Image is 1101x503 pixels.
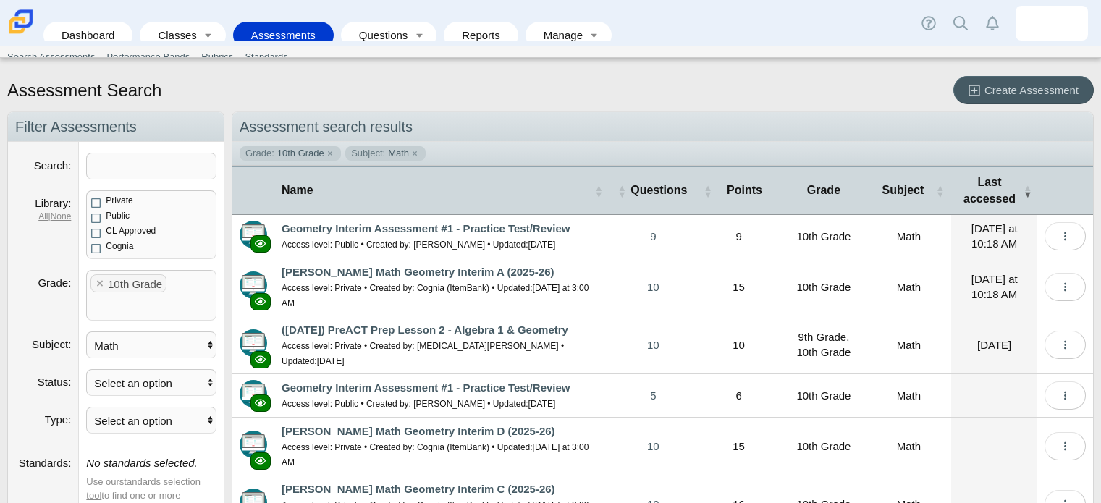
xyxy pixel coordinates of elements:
[240,22,326,48] a: Assessments
[282,425,555,437] a: [PERSON_NAME] Math Geometry Interim D (2025-26)
[617,184,626,198] span: Questions : Activate to sort
[282,381,570,394] a: Geometry Interim Assessment #1 - Practice Test/Review
[451,22,511,48] a: Reports
[610,316,696,373] a: 10
[1040,12,1063,35] img: julie.guenther.0zAwHu
[282,222,570,234] a: Geometry Interim Assessment #1 - Practice Test/Review
[38,376,72,388] label: Status
[866,215,951,258] td: Math
[198,22,219,48] a: Toggle expanded
[610,374,696,417] a: 5
[1045,432,1086,460] button: More options
[240,380,267,407] img: type-advanced.svg
[696,316,782,374] td: 10
[1045,273,1086,301] button: More options
[90,274,166,292] tag: 10th Grade
[51,22,125,48] a: Dashboard
[953,76,1094,104] a: Create Assessment
[282,283,589,308] small: Access level: Private • Created by: Cognia (ItemBank) • Updated:
[935,184,944,198] span: Subject : Activate to sort
[86,270,216,321] tags: ​
[240,221,267,248] img: type-advanced.svg
[106,195,132,206] span: Private
[6,7,36,37] img: Carmen School of Science & Technology
[282,266,554,278] a: [PERSON_NAME] Math Geometry Interim A (2025-26)
[240,271,267,299] img: type-advanced.svg
[195,46,239,68] a: Rubrics
[409,22,429,48] a: Toggle expanded
[958,174,1020,207] span: Last accessed
[977,339,1011,351] time: Sep 29, 2025 at 8:23 AM
[282,324,568,336] a: ([DATE]) PreACT Prep Lesson 2 - Algebra 1 & Geometry
[239,46,293,68] a: Standards
[610,215,696,258] a: 9
[866,418,951,475] td: Math
[232,112,1093,142] h2: Assessment search results
[781,374,866,418] td: 10th Grade
[866,374,951,418] td: Math
[528,399,556,409] time: Oct 10, 2021 at 1:23 PM
[781,418,866,475] td: 10th Grade
[528,240,556,250] time: Oct 7, 2021 at 2:16 PM
[696,258,782,316] td: 15
[971,273,1018,300] time: Oct 15, 2025 at 10:18 AM
[282,341,564,366] small: Access level: Private • Created by: [MEDICAL_DATA][PERSON_NAME] • Updated:
[1024,184,1030,198] span: Last accessed : Activate to remove sorting
[696,418,782,475] td: 15
[704,184,712,198] span: Points : Activate to sort
[51,211,72,221] a: None
[976,7,1008,39] a: Alerts
[696,374,782,418] td: 6
[240,146,341,161] a: Grade: 10th Grade
[388,147,409,160] span: Math
[282,399,555,409] small: Access level: Public • Created by: [PERSON_NAME] • Updated:
[1,46,101,68] a: Search Assessments
[696,215,782,258] td: 9
[282,240,555,250] small: Access level: Public • Created by: [PERSON_NAME] • Updated:
[1045,381,1086,410] button: More options
[866,316,951,374] td: Math
[147,22,198,48] a: Classes
[1045,222,1086,250] button: More options
[610,258,696,316] a: 10
[1016,6,1088,41] a: julie.guenther.0zAwHu
[240,431,267,458] img: type-advanced.svg
[629,182,689,198] span: Questions
[788,182,859,198] span: Grade
[245,147,274,160] span: Grade:
[101,46,195,68] a: Performance Bands
[86,476,201,502] a: standards selection tool
[106,211,130,221] span: Public
[277,147,324,160] span: 10th Grade
[971,222,1018,250] time: Oct 15, 2025 at 10:18 AM
[351,147,385,160] span: Subject:
[240,329,267,357] img: type-advanced.svg
[345,146,426,161] a: Subject: Math
[873,182,932,198] span: Subject
[15,211,71,223] dfn: |
[86,457,197,469] i: No standards selected.
[282,442,589,468] small: Access level: Private • Created by: Cognia (ItemBank) • Updated:
[45,413,72,426] label: Type
[1045,331,1086,359] button: More options
[781,215,866,258] td: 10th Grade
[35,197,71,209] label: Library
[282,483,555,495] a: [PERSON_NAME] Math Geometry Interim C (2025-26)
[19,457,72,469] label: Standards
[584,22,604,48] a: Toggle expanded
[8,112,224,142] h2: Filter Assessments
[533,22,584,48] a: Manage
[282,283,589,308] time: Oct 15, 2025 at 3:00 AM
[781,316,866,374] td: 9th Grade, 10th Grade
[32,338,71,350] label: Subject
[38,276,71,289] label: Grade
[38,211,48,221] a: All
[348,22,409,48] a: Questions
[34,159,72,172] label: Search
[984,84,1079,96] span: Create Assessment
[715,182,775,198] span: Points
[7,78,161,103] h1: Assessment Search
[282,442,589,468] time: Oct 15, 2025 at 3:00 AM
[610,418,696,475] a: 10
[594,184,603,198] span: Name : Activate to sort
